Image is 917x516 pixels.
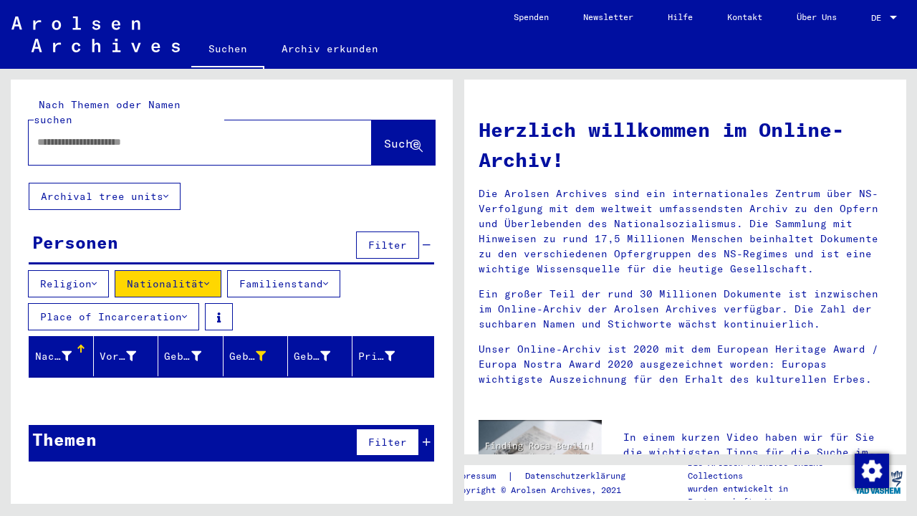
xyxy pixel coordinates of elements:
[871,13,887,23] span: DE
[368,436,407,449] span: Filter
[227,270,340,297] button: Familienstand
[288,336,352,376] mat-header-cell: Geburtsdatum
[479,342,892,387] p: Unser Online-Archiv ist 2020 mit dem European Heritage Award / Europa Nostra Award 2020 ausgezeic...
[158,336,223,376] mat-header-cell: Geburtsname
[229,345,287,368] div: Geburt‏
[479,287,892,332] p: Ein großer Teil der rund 30 Millionen Dokumente ist inzwischen im Online-Archiv der Arolsen Archi...
[34,98,181,126] mat-label: Nach Themen oder Namen suchen
[451,484,643,497] p: Copyright © Arolsen Archives, 2021
[623,430,892,475] p: In einem kurzen Video haben wir für Sie die wichtigsten Tipps für die Suche im Online-Archiv zusa...
[451,469,507,484] a: Impressum
[688,457,851,482] p: Die Arolsen Archives Online-Collections
[29,336,94,376] mat-header-cell: Nachname
[358,345,416,368] div: Prisoner #
[229,349,266,364] div: Geburt‏
[356,231,419,259] button: Filter
[28,303,199,330] button: Place of Incarceration
[191,32,264,69] a: Suchen
[479,186,892,277] p: Die Arolsen Archives sind ein internationales Zentrum über NS-Verfolgung mit dem weltweit umfasse...
[372,120,435,165] button: Suche
[514,469,643,484] a: Datenschutzerklärung
[164,345,222,368] div: Geburtsname
[294,349,330,364] div: Geburtsdatum
[94,336,158,376] mat-header-cell: Vorname
[358,349,395,364] div: Prisoner #
[35,349,72,364] div: Nachname
[32,229,118,255] div: Personen
[356,429,419,456] button: Filter
[352,336,433,376] mat-header-cell: Prisoner #
[29,183,181,210] button: Archival tree units
[479,420,602,487] img: video.jpg
[164,349,201,364] div: Geburtsname
[384,136,420,150] span: Suche
[451,469,643,484] div: |
[479,115,892,175] h1: Herzlich willkommen im Online-Archiv!
[100,345,158,368] div: Vorname
[264,32,395,66] a: Archiv erkunden
[115,270,221,297] button: Nationalität
[294,345,352,368] div: Geburtsdatum
[688,482,851,508] p: wurden entwickelt in Partnerschaft mit
[11,16,180,52] img: Arolsen_neg.svg
[852,464,906,500] img: yv_logo.png
[855,454,889,488] img: Zustimmung ändern
[368,239,407,252] span: Filter
[100,349,136,364] div: Vorname
[224,336,288,376] mat-header-cell: Geburt‏
[28,270,109,297] button: Religion
[35,345,93,368] div: Nachname
[32,426,97,452] div: Themen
